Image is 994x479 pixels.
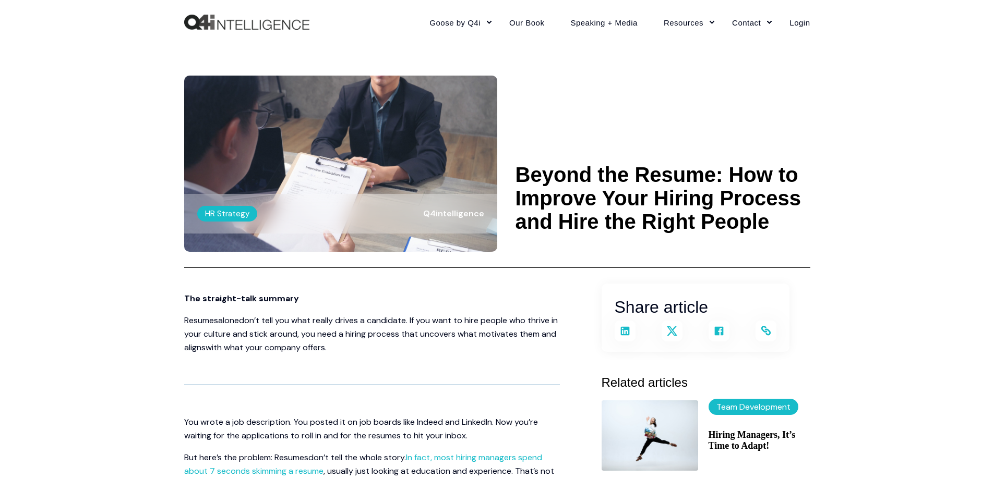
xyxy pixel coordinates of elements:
label: HR Strategy [197,206,257,222]
h1: Beyond the Resume: How to Improve Your Hiring Process and Hire the Right People [516,163,810,234]
span: with what your company offers. [206,342,327,353]
span: Q4intelligence [423,208,484,219]
img: Businessperson giving a job interview [184,76,497,252]
span: alone [218,315,239,326]
span: don’t tell the whole story. [308,452,406,463]
a: In fact, most hiring managers spend about 7 seconds skimming a resume [184,452,542,476]
a: Hiring Managers, It’s Time to Adapt! [709,429,810,451]
span: The straight-talk summary [184,293,299,304]
span: don’t tell you what really drives a candidate. If you want to hire people who thrive in your cult... [184,315,558,353]
label: Team Development [709,399,798,415]
span: . [466,430,468,441]
span: You wrote a job description. You posted it on job boards like Indeed and LinkedIn. Now you’re wai... [184,416,538,441]
a: Back to Home [184,15,309,30]
img: Q4intelligence, LLC logo [184,15,309,30]
h3: Related articles [602,373,810,392]
span: Resumes [184,315,218,326]
h3: Share article [615,294,776,321]
span: But here’s the problem: Resumes [184,452,308,463]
